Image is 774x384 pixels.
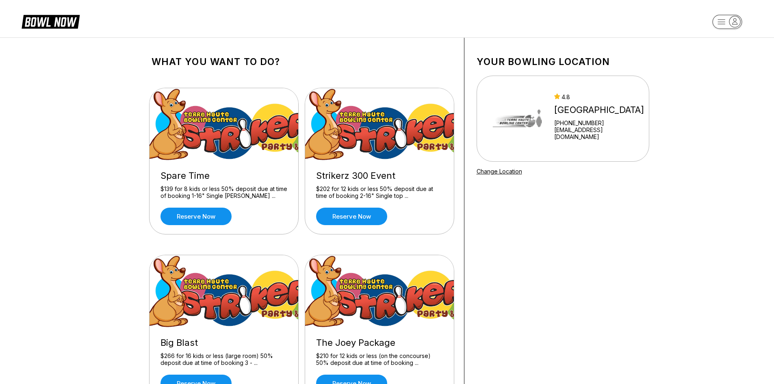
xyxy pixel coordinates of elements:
div: [GEOGRAPHIC_DATA] [554,104,646,115]
div: Big Blast [160,337,287,348]
div: Spare Time [160,170,287,181]
div: $139 for 8 kids or less 50% deposit due at time of booking 1-16" Single [PERSON_NAME] ... [160,185,287,200]
a: Change Location [477,168,522,175]
img: Big Blast [150,255,299,328]
h1: Your bowling location [477,56,649,67]
div: 4.8 [554,93,646,100]
img: The Joey Package [305,255,455,328]
div: Strikerz 300 Event [316,170,443,181]
a: [EMAIL_ADDRESS][DOMAIN_NAME] [554,126,646,140]
div: [PHONE_NUMBER] [554,119,646,126]
div: The Joey Package [316,337,443,348]
div: $266 for 16 kids or less (large room) 50% deposit due at time of booking 3 - ... [160,352,287,367]
a: Reserve now [316,208,387,225]
img: Terre Haute Bowling Center [488,88,547,149]
a: Reserve now [160,208,232,225]
img: Spare Time [150,88,299,161]
div: $202 for 12 kids or less 50% deposit due at time of booking 2-16" Single top ... [316,185,443,200]
img: Strikerz 300 Event [305,88,455,161]
h1: What you want to do? [152,56,452,67]
div: $210 for 12 kids or less (on the concourse) 50% deposit due at time of booking ... [316,352,443,367]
